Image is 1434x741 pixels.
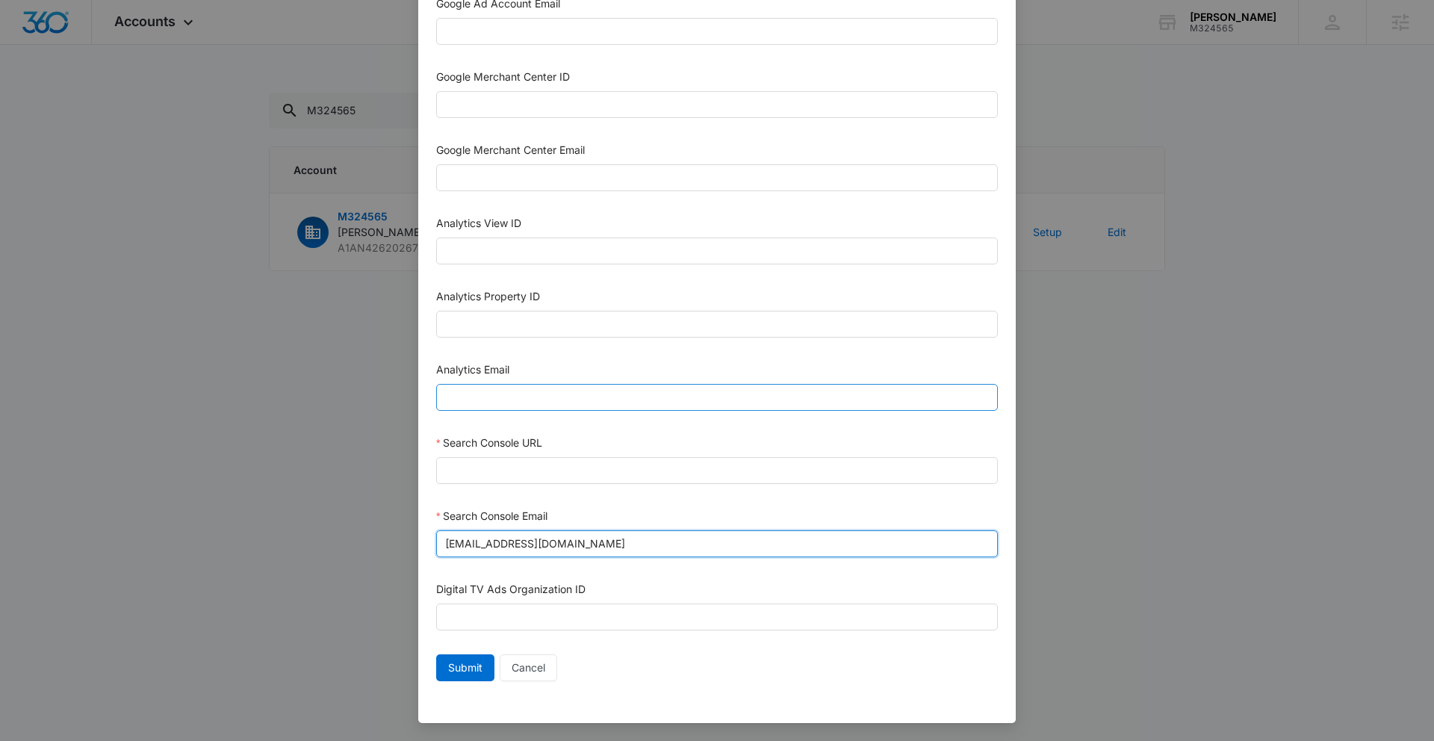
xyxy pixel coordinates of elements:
input: Google Merchant Center ID [436,91,998,118]
input: Digital TV Ads Organization ID [436,604,998,630]
label: Analytics Email [436,363,509,376]
label: Google Merchant Center ID [436,70,570,83]
label: Analytics View ID [436,217,521,229]
input: Analytics Property ID [436,311,998,338]
input: Search Console URL [436,457,998,484]
button: Cancel [500,654,557,681]
input: Search Console Email [436,530,998,557]
input: Google Merchant Center Email [436,164,998,191]
label: Digital TV Ads Organization ID [436,583,586,595]
span: Submit [448,660,482,676]
input: Google Ad Account Email [436,18,998,45]
button: Submit [436,654,494,681]
label: Google Merchant Center Email [436,143,585,156]
label: Analytics Property ID [436,290,540,303]
span: Cancel [512,660,545,676]
label: Search Console URL [436,436,542,449]
input: Analytics View ID [436,238,998,264]
label: Search Console Email [436,509,547,522]
input: Analytics Email [436,384,998,411]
